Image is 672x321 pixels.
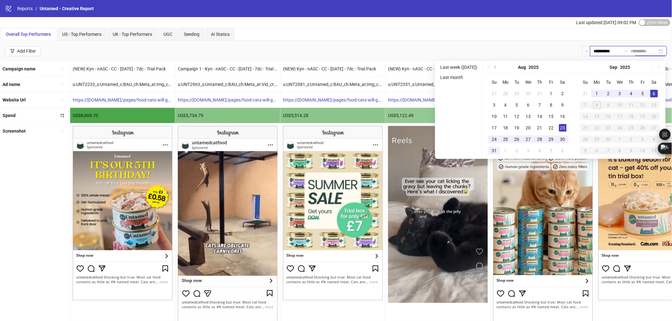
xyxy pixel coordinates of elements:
td: 2025-08-06 [523,99,534,111]
th: We [614,76,626,88]
div: 9 [628,147,635,154]
div: 27 [525,135,532,143]
span: US - Top Performers [62,32,101,37]
td: 2025-08-11 [500,111,511,122]
div: u:UNT2233_s:Untamed_c:BAU_ch:Meta_at:Img_ct:New_a:Value_vh:ProductShot_vs:USPs_co:It's our 5th bi... [70,77,175,92]
th: Su [488,76,500,88]
td: 2025-09-23 [603,122,614,134]
div: 28 [582,135,589,143]
button: Choose a month [518,61,526,74]
td: 2025-09-08 [591,99,603,111]
div: 17 [616,113,624,120]
div: 21 [582,124,589,132]
td: 2025-08-12 [511,111,523,122]
th: Sa [648,76,660,88]
b: Campaign name [3,66,36,71]
td: 2025-10-11 [648,145,660,156]
div: 15 [548,113,555,120]
td: 2025-08-30 [557,134,568,145]
td: 2025-08-09 [557,99,568,111]
div: 26 [639,124,647,132]
span: swap-right [623,49,628,54]
div: US$5,734.79 [175,108,280,123]
div: 1 [502,147,509,154]
div: 31 [490,147,498,154]
td: 2025-09-15 [591,111,603,122]
div: 13 [650,101,658,109]
div: (NEW) Kyn - nASC - CC - [DATE] - 7dc - Trial Pack [70,61,175,76]
td: 2025-08-20 [523,122,534,134]
td: 2025-09-04 [626,88,637,99]
div: (NEW) Kyn - nASC - CC - [DATE] - 7dc - Trial Pack [386,61,490,76]
div: 10 [639,147,647,154]
div: 24 [616,124,624,132]
td: 2025-09-20 [648,111,660,122]
div: 30 [605,135,612,143]
div: 22 [593,124,601,132]
td: 2025-08-03 [488,99,500,111]
div: 12 [513,113,521,120]
td: 2025-09-05 [546,145,557,156]
td: 2025-08-22 [546,122,557,134]
td: 2025-09-28 [580,134,591,145]
td: 2025-07-30 [523,88,534,99]
div: 15 [593,113,601,120]
td: 2025-08-13 [523,111,534,122]
td: 2025-08-18 [500,122,511,134]
div: 4 [502,101,509,109]
div: 7 [605,147,612,154]
th: Th [534,76,546,88]
th: Fr [546,76,557,88]
div: 18 [628,113,635,120]
td: 2025-09-09 [603,99,614,111]
td: 2025-09-02 [603,88,614,99]
td: 2025-09-19 [637,111,648,122]
div: u:UNT2081_s:Untamed_c:BAU_ch:Meta_at:Img_ct:New_a:TrialBox_vh:N/A_vs:ProductShot_co:Summer sale_t... [280,77,385,92]
div: - [582,46,590,56]
div: 16 [605,113,612,120]
div: 25 [502,135,509,143]
div: 12 [639,101,647,109]
td: 2025-10-08 [614,145,626,156]
button: Choose a year [529,61,539,74]
td: 2025-10-05 [580,145,591,156]
div: 10 [616,101,624,109]
td: 2025-09-24 [614,122,626,134]
b: Ad name [3,82,20,87]
td: 2025-08-04 [500,99,511,111]
div: (NEW) Kyn - nASC - CC - [DATE] - 7dc - Trial Pack [280,61,385,76]
td: 2025-09-18 [626,111,637,122]
th: Fr [637,76,648,88]
td: 2025-08-31 [488,145,500,156]
div: 11 [650,147,658,154]
td: 2025-08-24 [488,134,500,145]
div: 25 [628,124,635,132]
td: 2025-09-27 [648,122,660,134]
div: 8 [593,101,601,109]
li: Last month [438,74,480,81]
div: 29 [513,90,521,97]
td: 2025-08-15 [546,111,557,122]
td: 2025-09-22 [591,122,603,134]
div: Add Filter [17,49,36,54]
td: 2025-09-01 [500,145,511,156]
td: 2025-09-01 [591,88,603,99]
td: 2025-07-27 [488,88,500,99]
div: US$8,604.70 [70,108,175,123]
td: 2025-10-09 [626,145,637,156]
td: 2025-08-28 [534,134,546,145]
div: 5 [639,90,647,97]
td: 2025-08-26 [511,134,523,145]
th: Tu [603,76,614,88]
div: 22 [548,124,555,132]
div: 3 [639,135,647,143]
td: 2025-10-02 [626,134,637,145]
img: Screenshot 120228066047660420 [388,126,488,303]
button: Add Filter [5,46,41,56]
span: AI Statics [211,32,230,37]
div: 2 [513,147,521,154]
div: 17 [490,124,498,132]
div: 11 [502,113,509,120]
span: sort-ascending [60,82,64,87]
div: 19 [639,113,647,120]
